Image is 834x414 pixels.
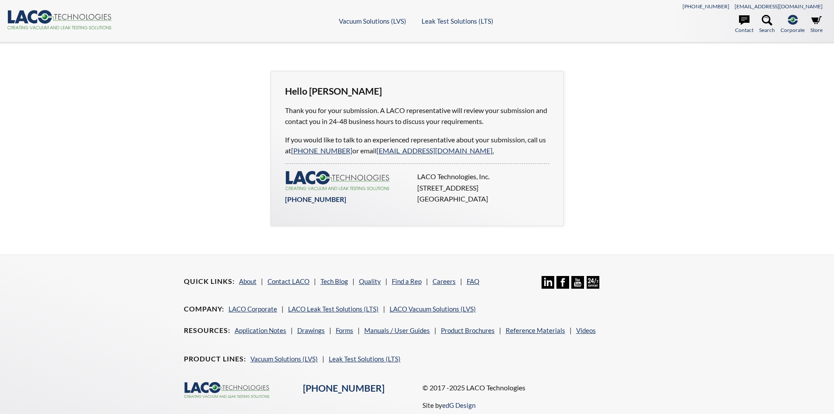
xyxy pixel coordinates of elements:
a: Contact LACO [267,277,310,285]
a: Drawings [297,326,325,334]
a: LACO Leak Test Solutions (LTS) [288,305,379,313]
a: Forms [336,326,353,334]
a: Vacuum Solutions (LVS) [339,17,406,25]
a: Product Brochures [441,326,495,334]
a: About [239,277,257,285]
p: Site by [422,400,475,410]
p: Thank you for your submission. A LACO representative will review your submission and contact you ... [285,105,549,127]
a: [PHONE_NUMBER] [683,3,729,10]
a: Careers [433,277,456,285]
a: Videos [576,326,596,334]
img: 24/7 Support Icon [587,276,599,289]
a: FAQ [467,277,479,285]
a: Reference Materials [506,326,565,334]
a: [PHONE_NUMBER] [291,146,352,155]
a: Search [759,15,775,34]
a: Quality [359,277,381,285]
a: Tech Blog [320,277,348,285]
a: Store [810,15,823,34]
h4: Quick Links [184,277,235,286]
a: Leak Test Solutions (LTS) [329,355,401,363]
p: LACO Technologies, Inc. [STREET_ADDRESS] [GEOGRAPHIC_DATA] [417,171,544,205]
a: edG Design [442,401,475,409]
h3: Hello [PERSON_NAME] [285,85,549,98]
a: [EMAIL_ADDRESS][DOMAIN_NAME] [735,3,823,10]
h4: Company [184,304,224,314]
a: [EMAIL_ADDRESS][DOMAIN_NAME]. [377,146,494,155]
h4: Resources [184,326,230,335]
a: 24/7 Support [587,282,599,290]
a: Manuals / User Guides [364,326,430,334]
p: © 2017 -2025 LACO Technologies [422,382,651,393]
a: Vacuum Solutions (LVS) [250,355,318,363]
span: Corporate [781,26,805,34]
h4: Product Lines [184,354,246,364]
a: Leak Test Solutions (LTS) [422,17,493,25]
a: LACO Corporate [229,305,277,313]
a: Application Notes [235,326,286,334]
a: Find a Rep [392,277,422,285]
a: LACO Vacuum Solutions (LVS) [390,305,476,313]
img: LACO-technologies-logo-332f5733453eebdf26714ea7d5b5907d645232d7be7781e896b464cb214de0d9.svg [285,171,390,190]
p: If you would like to talk to an experienced representative about your submission, call us at or e... [285,134,549,156]
a: [PHONE_NUMBER] [285,195,346,203]
a: [PHONE_NUMBER] [303,382,384,394]
a: Contact [735,15,753,34]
